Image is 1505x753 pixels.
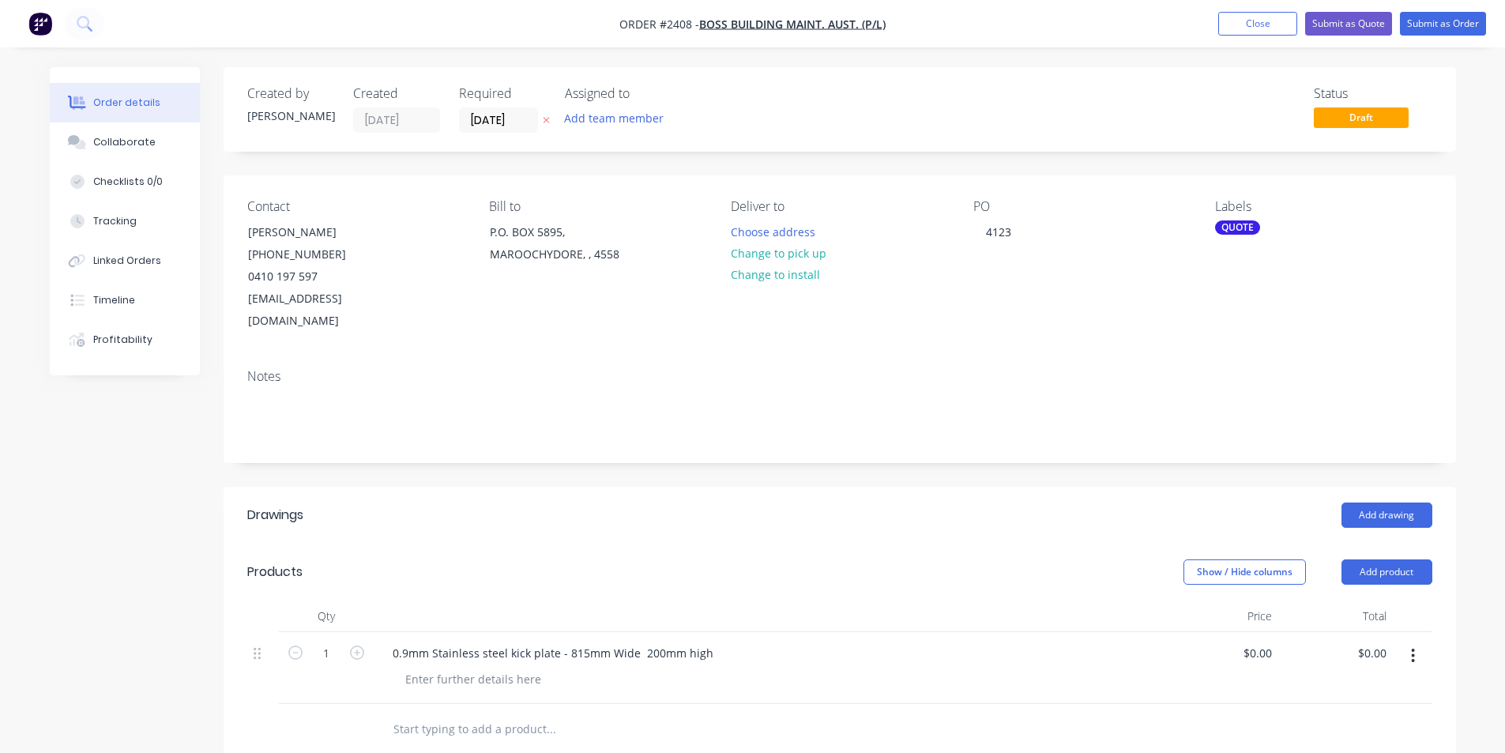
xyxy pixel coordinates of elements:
div: P.O. BOX 5895, [490,221,621,243]
div: Labels [1215,199,1432,214]
button: Close [1218,12,1297,36]
button: Add drawing [1341,503,1432,528]
input: Start typing to add a product... [393,713,709,745]
div: [PERSON_NAME][PHONE_NUMBER]0410 197 597[EMAIL_ADDRESS][DOMAIN_NAME] [235,220,393,333]
div: Deliver to [731,199,947,214]
button: Timeline [50,280,200,320]
div: Bill to [489,199,705,214]
div: 0.9mm Stainless steel kick plate - 815mm Wide 200mm high [380,642,726,665]
div: Profitability [93,333,152,347]
div: Drawings [247,506,303,525]
button: Change to install [722,264,828,285]
div: [PHONE_NUMBER] [248,243,379,265]
div: Required [459,86,546,101]
div: Products [247,563,303,582]
div: Collaborate [93,135,156,149]
div: PO [973,199,1190,214]
button: Change to pick up [722,243,834,264]
div: 0410 197 597 [248,265,379,288]
span: Order #2408 - [619,17,699,32]
div: [PERSON_NAME] [248,221,379,243]
span: Draft [1314,107,1409,127]
button: Add team member [565,107,672,129]
div: Qty [279,601,374,632]
div: Tracking [93,214,137,228]
div: Notes [247,369,1432,384]
button: Order details [50,83,200,122]
div: P.O. BOX 5895,MAROOCHYDORE, , 4558 [476,220,634,271]
div: QUOTE [1215,220,1260,235]
div: Order details [93,96,160,110]
div: [PERSON_NAME] [247,107,334,124]
button: Choose address [722,220,823,242]
div: Checklists 0/0 [93,175,163,189]
div: Status [1314,86,1432,101]
button: Tracking [50,201,200,241]
button: Profitability [50,320,200,360]
button: Linked Orders [50,241,200,280]
button: Submit as Quote [1305,12,1392,36]
div: Timeline [93,293,135,307]
button: Add product [1341,559,1432,585]
img: Factory [28,12,52,36]
button: Add team member [555,107,672,129]
a: BOSS BUILDING MAINT. AUST. (P/L) [699,17,886,32]
button: Submit as Order [1400,12,1486,36]
div: 4123 [973,220,1024,243]
div: Assigned to [565,86,723,101]
div: Total [1278,601,1393,632]
button: Show / Hide columns [1183,559,1306,585]
div: Created by [247,86,334,101]
div: Contact [247,199,464,214]
button: Checklists 0/0 [50,162,200,201]
div: MAROOCHYDORE, , 4558 [490,243,621,265]
div: Price [1164,601,1278,632]
div: Created [353,86,440,101]
div: Linked Orders [93,254,161,268]
button: Collaborate [50,122,200,162]
div: [EMAIL_ADDRESS][DOMAIN_NAME] [248,288,379,332]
